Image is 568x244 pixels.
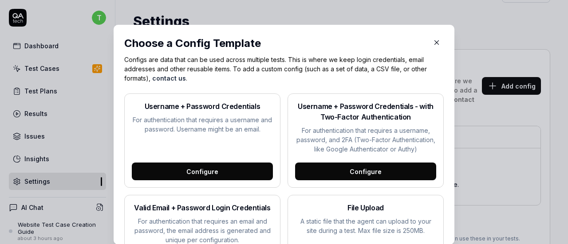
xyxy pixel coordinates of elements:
button: Close Modal [430,35,444,50]
h2: Username + Password Credentials [132,101,273,112]
p: For authentication that requires a username, password, and 2FA (Two-Factor Authentication, like G... [295,126,436,154]
a: contact us [152,74,186,82]
h2: Valid Email + Password Login Credentials [132,202,273,213]
h2: Username + Password Credentials - with Two-Factor Authentication [295,101,436,122]
button: Username + Password Credentials - with Two-Factor AuthenticationFor authentication that requires ... [288,93,444,188]
p: For authentication that requires a username and password. Username might be an email. [132,115,273,134]
div: Configure [295,163,436,180]
button: Username + Password CredentialsFor authentication that requires a username and password. Username... [124,93,280,188]
h2: File Upload [295,202,436,213]
p: A static file that the agent can upload to your site during a test. Max file size is 250MB. [295,217,436,235]
div: Configure [132,163,273,180]
div: Choose a Config Template [124,35,426,51]
p: Configs are data that can be used across multiple tests. This is where we keep login credentials,... [124,55,444,83]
